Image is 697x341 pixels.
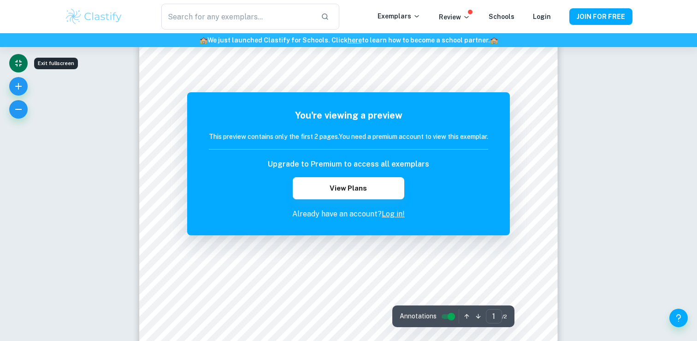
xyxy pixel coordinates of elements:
[200,36,207,44] span: 🏫
[533,13,551,20] a: Login
[490,36,498,44] span: 🏫
[268,159,429,170] h6: Upgrade to Premium to access all exemplars
[400,311,437,321] span: Annotations
[161,4,313,30] input: Search for any exemplars...
[378,11,420,21] p: Exemplars
[293,177,404,199] button: View Plans
[439,12,470,22] p: Review
[489,13,514,20] a: Schools
[569,8,632,25] button: JOIN FOR FREE
[34,58,78,69] div: Exit fullscreen
[382,209,405,218] a: Log in!
[348,36,362,44] a: here
[209,209,488,220] p: Already have an account?
[2,35,695,45] h6: We just launched Clastify for Schools. Click to learn how to become a school partner.
[209,108,488,122] h5: You're viewing a preview
[209,132,488,142] h6: This preview contains only the first 2 pages. You need a premium account to view this exemplar.
[669,309,688,327] button: Help and Feedback
[65,7,123,26] img: Clastify logo
[9,54,28,72] button: Exit fullscreen
[502,312,507,321] span: / 2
